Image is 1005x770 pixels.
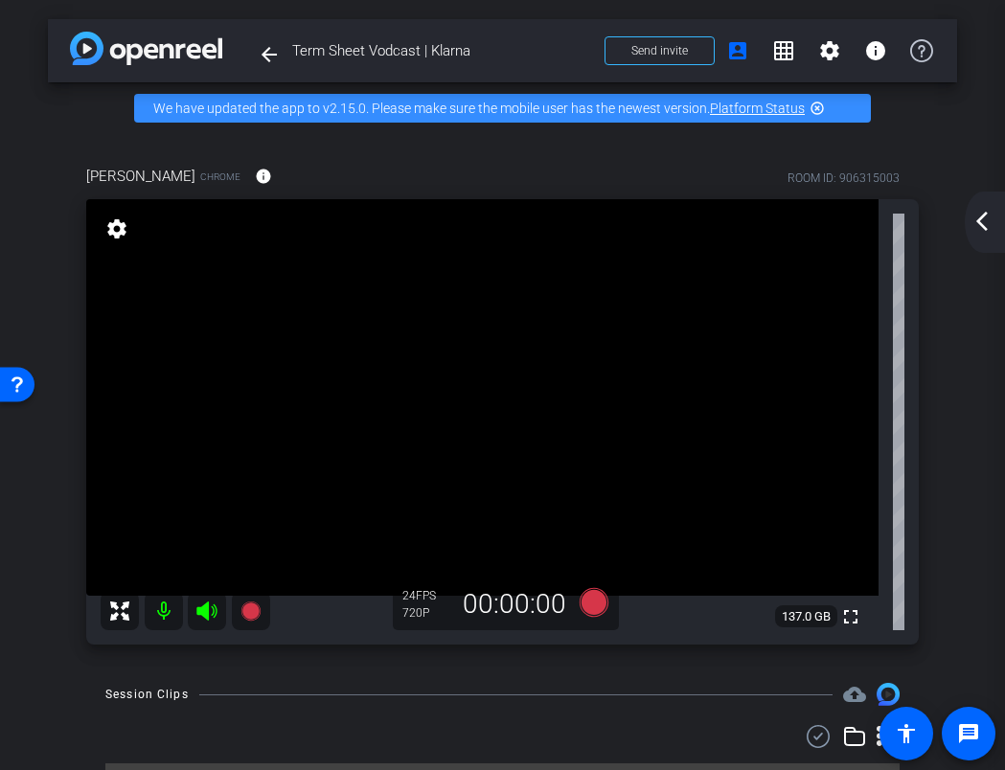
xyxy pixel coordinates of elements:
[605,36,715,65] button: Send invite
[957,722,980,745] mat-icon: message
[255,168,272,185] mat-icon: info
[402,588,450,603] div: 24
[258,43,281,66] mat-icon: arrow_back
[877,683,900,706] img: Session clips
[200,170,240,184] span: Chrome
[631,43,688,58] span: Send invite
[895,722,918,745] mat-icon: accessibility
[839,605,862,628] mat-icon: fullscreen
[810,101,825,116] mat-icon: highlight_off
[292,32,593,70] span: Term Sheet Vodcast | Klarna
[710,101,805,116] a: Platform Status
[134,94,871,123] div: We have updated the app to v2.15.0. Please make sure the mobile user has the newest version.
[402,605,450,621] div: 720P
[86,166,195,187] span: [PERSON_NAME]
[726,39,749,62] mat-icon: account_box
[105,685,189,704] div: Session Clips
[416,589,436,602] span: FPS
[843,683,866,706] span: Destinations for your clips
[971,210,994,233] mat-icon: arrow_back_ios_new
[70,32,222,65] img: app-logo
[864,39,887,62] mat-icon: info
[775,605,837,628] span: 137.0 GB
[843,683,866,706] mat-icon: cloud_upload
[818,39,841,62] mat-icon: settings
[450,588,579,621] div: 00:00:00
[772,39,795,62] mat-icon: grid_on
[788,170,900,187] div: ROOM ID: 906315003
[103,217,130,240] mat-icon: settings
